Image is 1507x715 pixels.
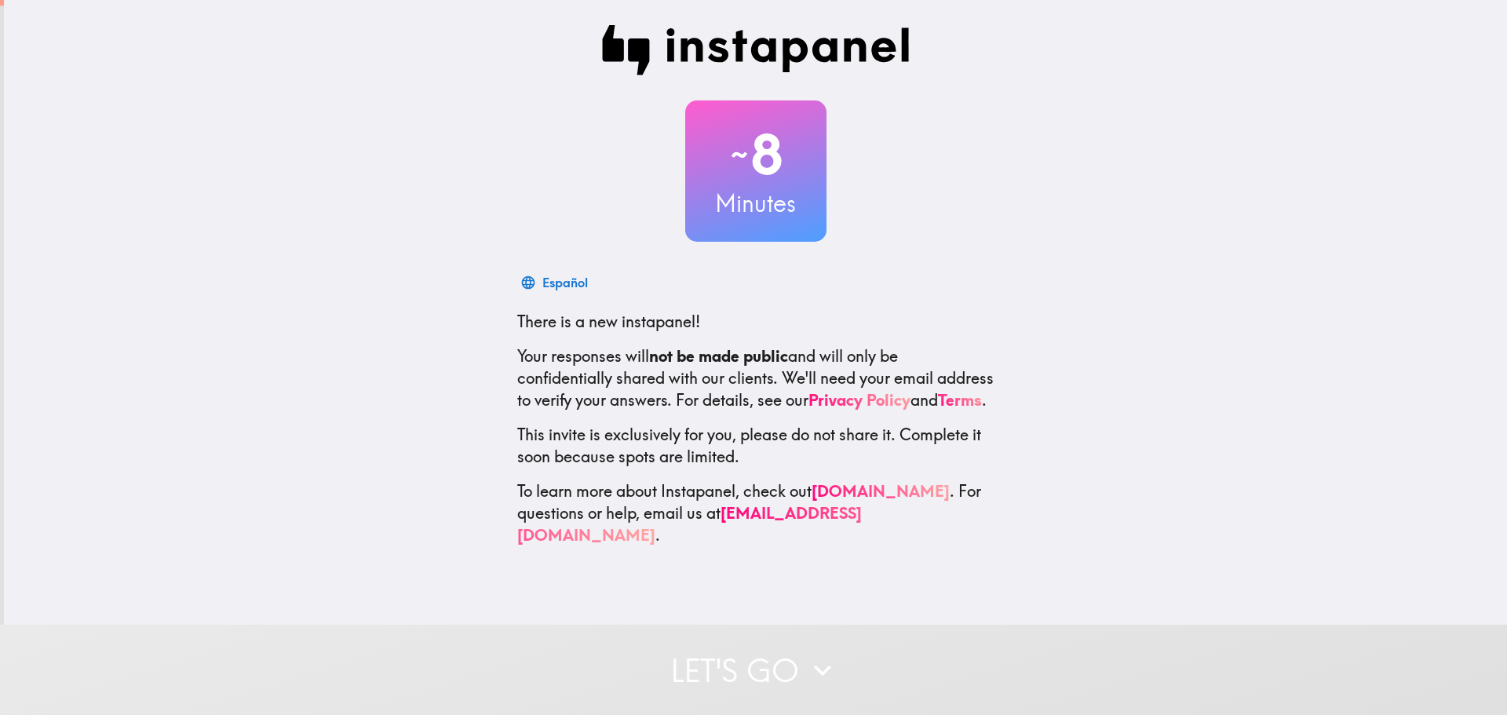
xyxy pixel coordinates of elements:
p: Your responses will and will only be confidentially shared with our clients. We'll need your emai... [517,345,994,411]
a: [DOMAIN_NAME] [812,481,950,501]
span: There is a new instapanel! [517,312,700,331]
div: Español [542,272,588,294]
b: not be made public [649,346,788,366]
a: Privacy Policy [808,390,910,410]
p: To learn more about Instapanel, check out . For questions or help, email us at . [517,480,994,546]
img: Instapanel [602,25,910,75]
button: Español [517,267,594,298]
p: This invite is exclusively for you, please do not share it. Complete it soon because spots are li... [517,424,994,468]
a: [EMAIL_ADDRESS][DOMAIN_NAME] [517,503,862,545]
h3: Minutes [685,187,826,220]
a: Terms [938,390,982,410]
span: ~ [728,131,750,178]
h2: 8 [685,122,826,187]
